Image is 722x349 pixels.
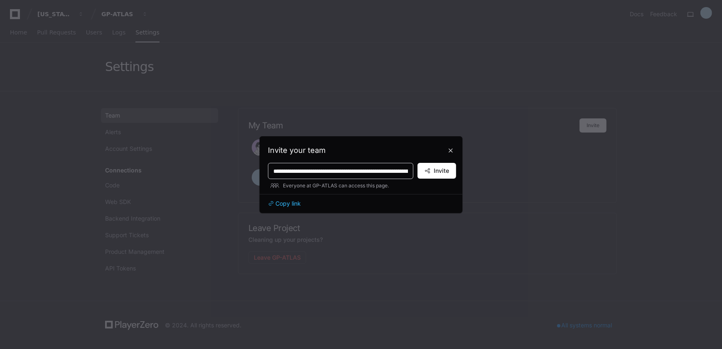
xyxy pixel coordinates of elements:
[283,182,389,189] span: Everyone at GP-ATLAS can access this page.
[417,163,456,179] button: Invite
[268,146,326,155] span: Invite your team
[268,199,301,208] button: Copy link
[275,199,301,208] span: Copy link
[434,167,449,175] span: Invite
